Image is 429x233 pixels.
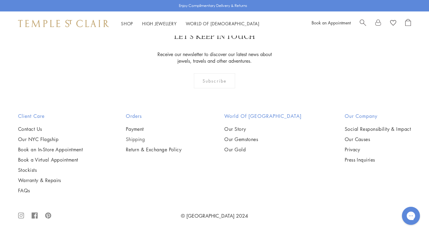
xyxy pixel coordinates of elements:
a: Open Shopping Bag [405,19,411,28]
iframe: Gorgias live chat messenger [399,205,423,227]
a: View Wishlist [390,19,396,28]
a: FAQs [18,187,83,194]
a: Privacy [345,146,411,153]
a: Book an Appointment [312,20,351,26]
a: Our Story [224,126,302,132]
a: High JewelleryHigh Jewellery [142,20,177,27]
a: World of [DEMOGRAPHIC_DATA]World of [DEMOGRAPHIC_DATA] [186,20,260,27]
div: Subscribe [194,73,235,88]
h2: Our Company [345,112,411,120]
a: Stockists [18,167,83,173]
a: Shipping [126,136,182,143]
nav: Main navigation [121,20,260,27]
a: Our Causes [345,136,411,143]
a: ShopShop [121,20,133,27]
p: LET'S KEEP IN TOUCH [174,31,255,42]
a: Our Gemstones [224,136,302,143]
p: Receive our newsletter to discover our latest news about jewels, travels and other adventures. [154,51,275,64]
h2: Client Care [18,112,83,120]
a: Book a Virtual Appointment [18,156,83,163]
h2: World of [GEOGRAPHIC_DATA] [224,112,302,120]
a: Book an In-Store Appointment [18,146,83,153]
a: Payment [126,126,182,132]
img: Temple St. Clair [18,20,109,27]
p: Enjoy Complimentary Delivery & Returns [179,3,247,9]
a: Return & Exchange Policy [126,146,182,153]
a: Search [360,19,366,28]
a: Press Inquiries [345,156,411,163]
h2: Orders [126,112,182,120]
a: Social Responsibility & Impact [345,126,411,132]
a: Contact Us [18,126,83,132]
a: © [GEOGRAPHIC_DATA] 2024 [181,213,248,219]
a: Our NYC Flagship [18,136,83,143]
a: Our Gold [224,146,302,153]
a: Warranty & Repairs [18,177,83,184]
